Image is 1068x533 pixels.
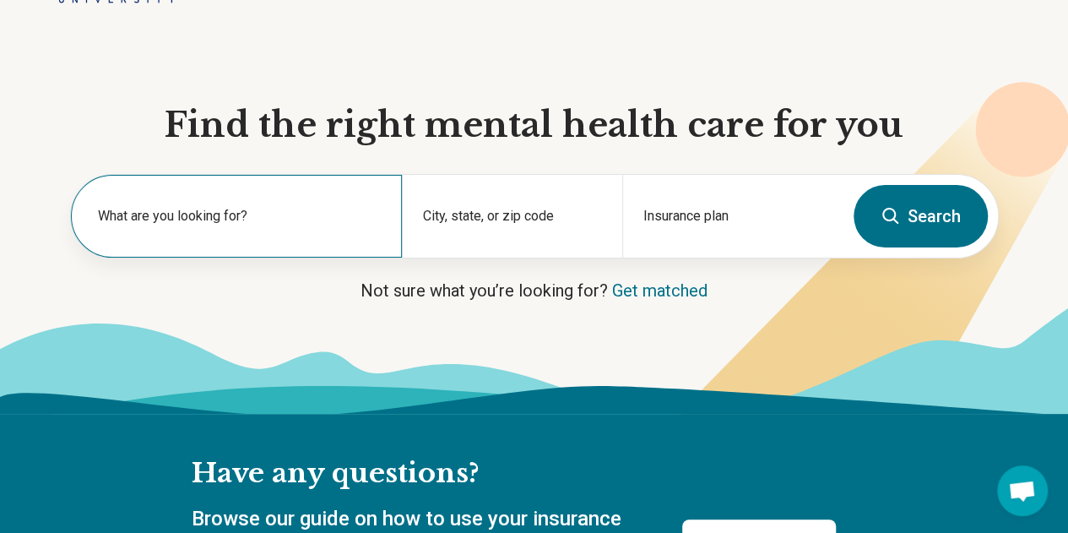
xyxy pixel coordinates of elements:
[98,206,382,226] label: What are you looking for?
[997,465,1048,516] div: Open chat
[612,280,707,301] a: Get matched
[70,279,999,302] p: Not sure what you’re looking for?
[192,456,836,492] h2: Have any questions?
[70,103,999,147] h1: Find the right mental health care for you
[854,185,988,247] button: Search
